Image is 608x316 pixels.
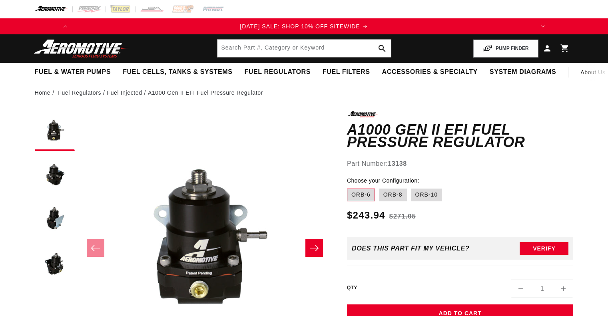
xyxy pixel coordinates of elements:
div: Part Number: [347,159,574,169]
li: Fuel Regulators [58,88,107,97]
button: Load image 2 in gallery view [35,155,75,195]
img: Aeromotive [32,39,132,58]
a: Home [35,88,51,97]
h1: A1000 Gen II EFI Fuel Pressure Regulator [347,123,574,149]
span: $243.94 [347,208,385,223]
button: Load image 3 in gallery view [35,199,75,239]
span: Fuel Filters [323,68,370,76]
label: QTY [347,284,357,291]
input: Search by Part Number, Category or Keyword [217,40,391,57]
span: Accessories & Specialty [382,68,478,76]
button: Load image 1 in gallery view [35,111,75,151]
button: Translation missing: en.sections.announcements.next_announcement [535,18,551,34]
a: [DATE] SALE: SHOP 10% OFF SITEWIDE [73,22,534,31]
span: System Diagrams [490,68,556,76]
slideshow-component: Translation missing: en.sections.announcements.announcement_bar [15,18,594,34]
div: Does This part fit My vehicle? [352,245,470,252]
span: Fuel & Water Pumps [35,68,111,76]
button: PUMP FINDER [473,40,538,58]
button: search button [373,40,391,57]
span: Fuel Cells, Tanks & Systems [123,68,232,76]
summary: Fuel Regulators [238,63,316,81]
button: Verify [520,242,568,255]
summary: System Diagrams [484,63,562,81]
li: Fuel Injected [107,88,148,97]
summary: Fuel Cells, Tanks & Systems [117,63,238,81]
label: ORB-10 [411,189,443,201]
label: ORB-8 [379,189,407,201]
span: [DATE] SALE: SHOP 10% OFF SITEWIDE [240,23,360,30]
button: Load image 4 in gallery view [35,243,75,283]
button: Translation missing: en.sections.announcements.previous_announcement [57,18,73,34]
button: Slide right [305,239,323,257]
button: Slide left [87,239,104,257]
nav: breadcrumbs [35,88,574,97]
div: Announcement [73,22,534,31]
label: ORB-6 [347,189,375,201]
summary: Fuel Filters [317,63,376,81]
legend: Choose your Configuration: [347,177,420,185]
div: 1 of 3 [73,22,534,31]
s: $271.05 [389,212,416,221]
strong: 13138 [388,160,407,167]
li: A1000 Gen II EFI Fuel Pressure Regulator [148,88,263,97]
span: About Us [580,69,605,76]
summary: Fuel & Water Pumps [29,63,117,81]
span: Fuel Regulators [244,68,310,76]
summary: Accessories & Specialty [376,63,484,81]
